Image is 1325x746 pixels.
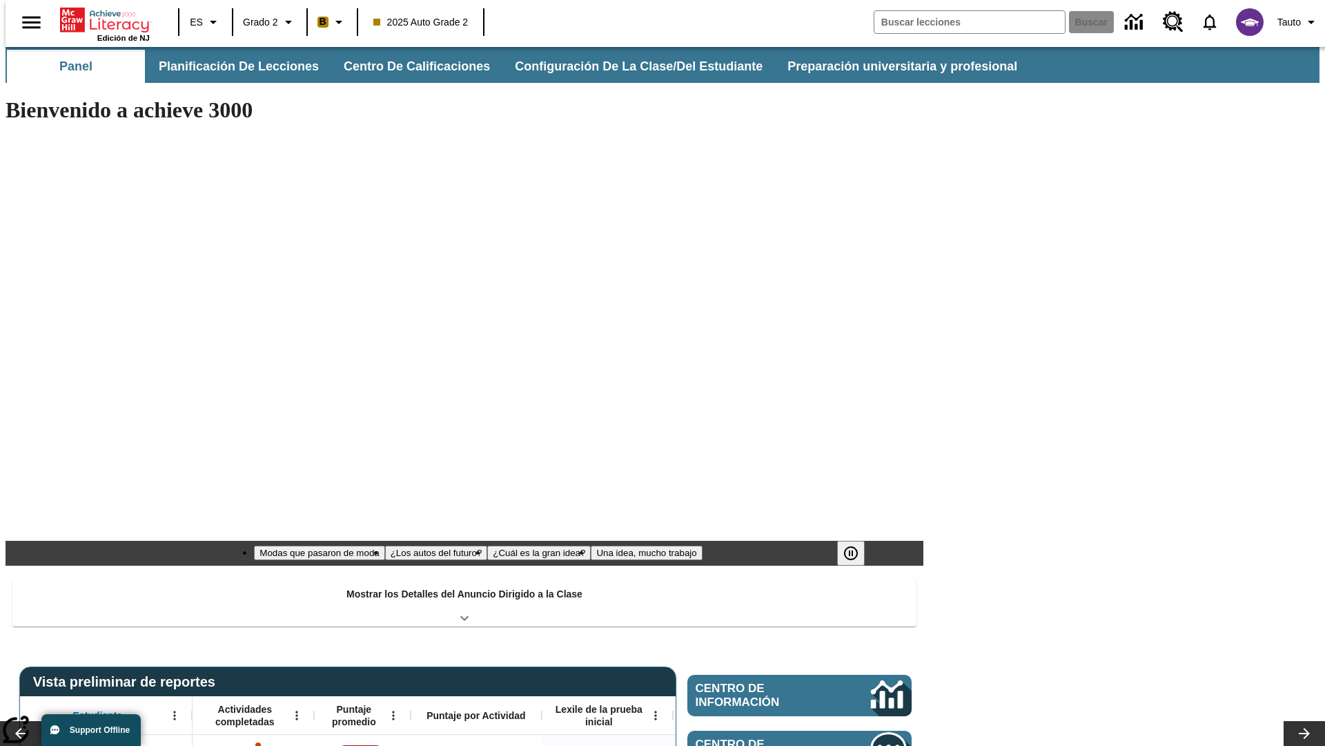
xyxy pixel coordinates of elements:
button: Pausar [837,541,865,566]
a: Centro de información [1117,3,1155,41]
button: Centro de calificaciones [333,50,501,83]
span: Support Offline [70,725,130,735]
a: Portada [60,6,150,34]
div: Subbarra de navegación [6,50,1030,83]
body: Máximo 600 caracteres Presiona Escape para desactivar la barra de herramientas Presiona Alt + F10... [6,11,202,23]
button: Diapositiva 3 ¿Cuál es la gran idea? [487,546,591,560]
span: Vista preliminar de reportes [33,674,222,690]
span: Centro de información [696,682,825,709]
button: Diapositiva 4 Una idea, mucho trabajo [591,546,702,560]
button: Diapositiva 1 Modas que pasaron de moda [254,546,384,560]
div: Pausar [837,541,879,566]
button: Carrusel de lecciones, seguir [1284,721,1325,746]
span: Edición de NJ [97,34,150,42]
button: Boost El color de la clase es anaranjado claro. Cambiar el color de la clase. [312,10,353,35]
div: Mostrar los Detalles del Anuncio Dirigido a la Clase [12,579,916,627]
span: ES [190,15,203,30]
button: Abrir menú [164,705,185,726]
button: Support Offline [41,714,141,746]
a: Centro de recursos, Se abrirá en una pestaña nueva. [1155,3,1192,41]
button: Panel [7,50,145,83]
span: B [320,13,326,30]
button: Escoja un nuevo avatar [1228,4,1272,40]
span: Estudiante [73,709,123,722]
img: avatar image [1236,8,1264,36]
button: Grado: Grado 2, Elige un grado [237,10,302,35]
span: 2025 Auto Grade 2 [373,15,469,30]
span: Lexile de la prueba inicial [549,703,649,728]
span: Actividades completadas [199,703,291,728]
button: Abrir menú [383,705,404,726]
button: Diapositiva 2 ¿Los autos del futuro? [385,546,488,560]
span: Tauto [1277,15,1301,30]
span: Grado 2 [243,15,278,30]
button: Abrir el menú lateral [11,2,52,43]
span: Puntaje promedio [321,703,387,728]
button: Perfil/Configuración [1272,10,1325,35]
button: Planificación de lecciones [148,50,330,83]
button: Lenguaje: ES, Selecciona un idioma [184,10,228,35]
p: Mostrar los Detalles del Anuncio Dirigido a la Clase [346,587,582,602]
button: Abrir menú [645,705,666,726]
button: Preparación universitaria y profesional [776,50,1028,83]
button: Abrir menú [286,705,307,726]
h1: Bienvenido a achieve 3000 [6,97,923,123]
button: Configuración de la clase/del estudiante [504,50,774,83]
div: Subbarra de navegación [6,47,1319,83]
input: Buscar campo [874,11,1065,33]
span: Puntaje por Actividad [426,709,525,722]
div: Portada [60,5,150,42]
a: Centro de información [687,675,912,716]
a: Notificaciones [1192,4,1228,40]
